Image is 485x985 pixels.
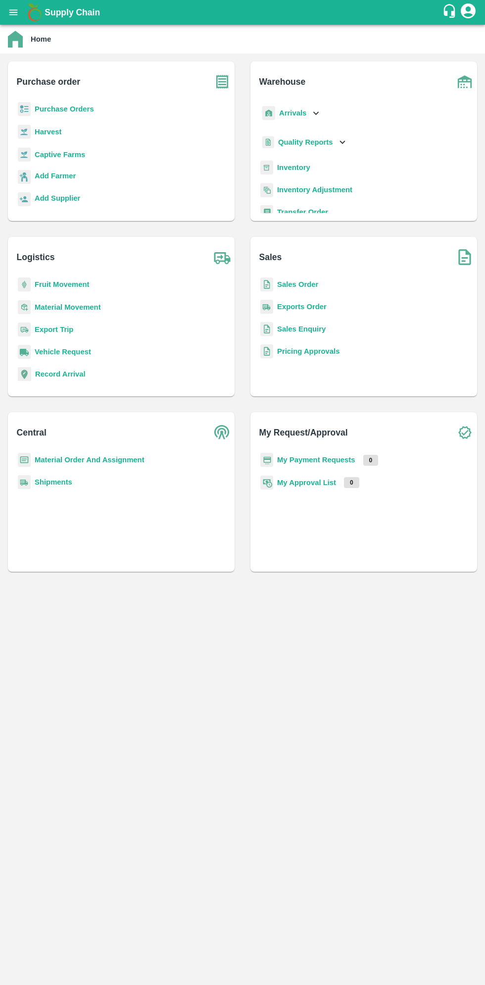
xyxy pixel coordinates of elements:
img: fruit [18,277,31,292]
p: 0 [344,477,359,488]
button: open drawer [2,1,25,24]
b: Home [31,35,51,43]
a: Captive Farms [35,151,85,159]
b: My Request/Approval [259,426,348,439]
b: Central [17,426,47,439]
img: check [452,420,477,445]
img: whTransfer [260,205,273,219]
a: Record Arrival [35,370,86,378]
img: delivery [18,323,31,337]
a: Material Order And Assignment [35,456,145,464]
a: Exports Order [277,303,327,311]
a: Inventory Adjustment [277,186,352,194]
a: Material Movement [35,303,101,311]
a: Sales Order [277,280,318,288]
img: farmer [18,170,31,184]
img: shipments [18,475,31,490]
b: Supply Chain [45,7,100,17]
img: vehicle [18,345,31,359]
a: Add Supplier [35,193,80,206]
div: customer-support [442,3,459,21]
a: Transfer Order [277,208,328,216]
img: inventory [260,183,273,197]
img: shipments [260,300,273,314]
b: Add Supplier [35,194,80,202]
img: logo [25,2,45,22]
img: reciept [18,102,31,116]
img: supplier [18,192,31,207]
img: sales [260,322,273,336]
img: centralMaterial [18,453,31,467]
a: Add Farmer [35,170,76,184]
img: whArrival [262,106,275,120]
b: Logistics [17,250,55,264]
img: recordArrival [18,367,31,381]
img: purchase [210,69,235,94]
img: qualityReport [262,136,274,149]
img: warehouse [452,69,477,94]
a: Supply Chain [45,5,442,19]
b: Quality Reports [278,138,333,146]
a: Vehicle Request [35,348,91,356]
img: whInventory [260,161,273,175]
img: payment [260,453,273,467]
a: Purchase Orders [35,105,94,113]
img: soSales [452,245,477,270]
a: Fruit Movement [35,280,90,288]
img: central [210,420,235,445]
a: Pricing Approvals [277,347,339,355]
a: My Payment Requests [277,456,355,464]
a: Harvest [35,128,61,136]
a: Shipments [35,478,72,486]
b: Warehouse [259,75,306,89]
a: Sales Enquiry [277,325,326,333]
a: Export Trip [35,326,73,333]
b: Add Farmer [35,172,76,180]
img: truck [210,245,235,270]
img: home [8,31,23,48]
a: My Approval List [277,479,336,487]
img: harvest [18,147,31,162]
b: Purchase order [17,75,80,89]
div: Arrivals [260,102,322,124]
a: Inventory [277,164,310,171]
img: sales [260,344,273,359]
img: approval [260,475,273,490]
b: Arrivals [279,109,306,117]
img: material [18,300,31,315]
img: sales [260,277,273,292]
img: harvest [18,124,31,139]
p: 0 [363,455,379,466]
b: Sales [259,250,282,264]
div: Quality Reports [260,132,348,153]
div: account of current user [459,2,477,23]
